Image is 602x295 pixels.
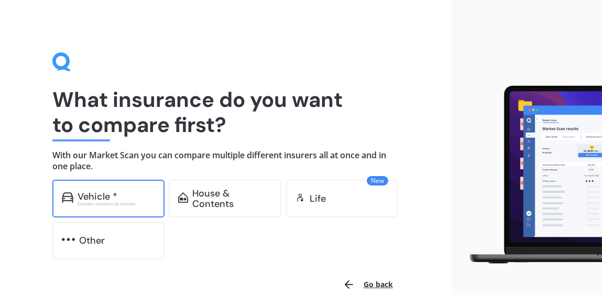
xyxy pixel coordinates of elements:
div: Vehicle * [78,191,117,202]
div: Life [310,193,326,204]
h4: With our Market Scan you can compare multiple different insurers all at once and in one place. [52,150,399,171]
div: Excludes commercial vehicles [78,202,156,206]
img: other.81dba5aafe580aa69f38.svg [62,234,75,245]
img: car.f15378c7a67c060ca3f3.svg [62,192,73,203]
div: House & Contents [192,188,272,209]
img: laptop.webp [460,82,602,268]
div: Other [79,235,105,246]
span: New [367,176,388,185]
img: life.f720d6a2d7cdcd3ad642.svg [295,192,305,203]
img: home-and-contents.b802091223b8502ef2dd.svg [178,192,188,203]
h1: What insurance do you want to compare first? [52,87,399,137]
